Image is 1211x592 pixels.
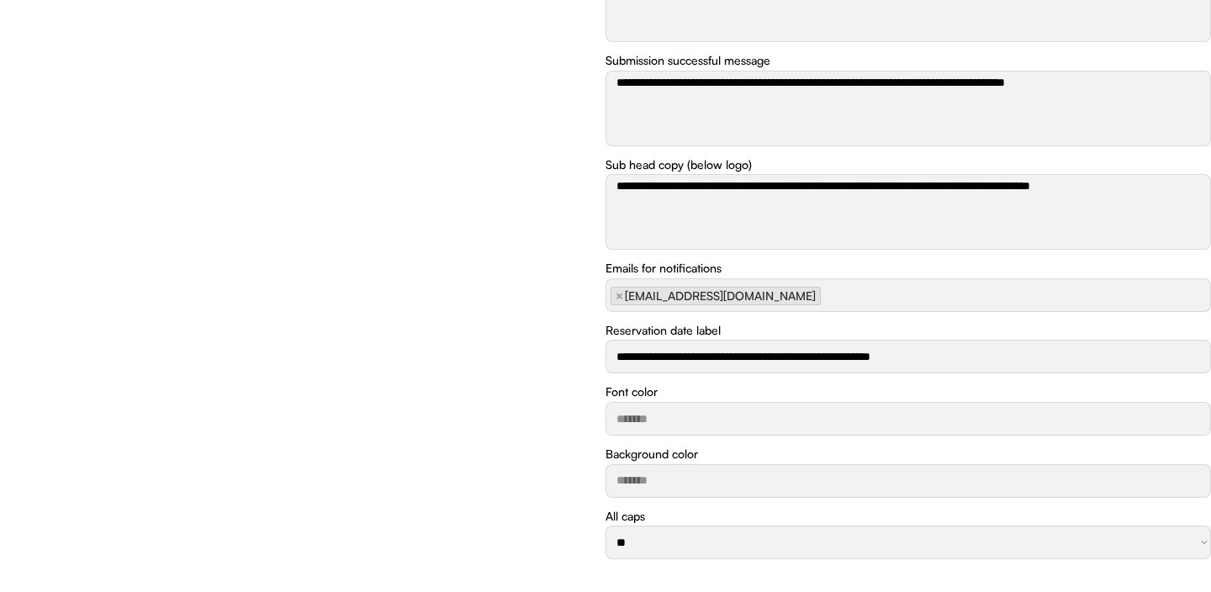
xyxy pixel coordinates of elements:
div: Font color [605,383,658,400]
div: Reservation date label [605,322,721,339]
li: Arti@the86.nyc [611,287,821,305]
div: Sub head copy (below logo) [605,156,752,173]
span: × [616,290,623,302]
div: Background color [605,446,698,462]
div: Submission successful message [605,52,770,69]
div: Emails for notifications [605,260,722,277]
div: All caps [605,508,645,525]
